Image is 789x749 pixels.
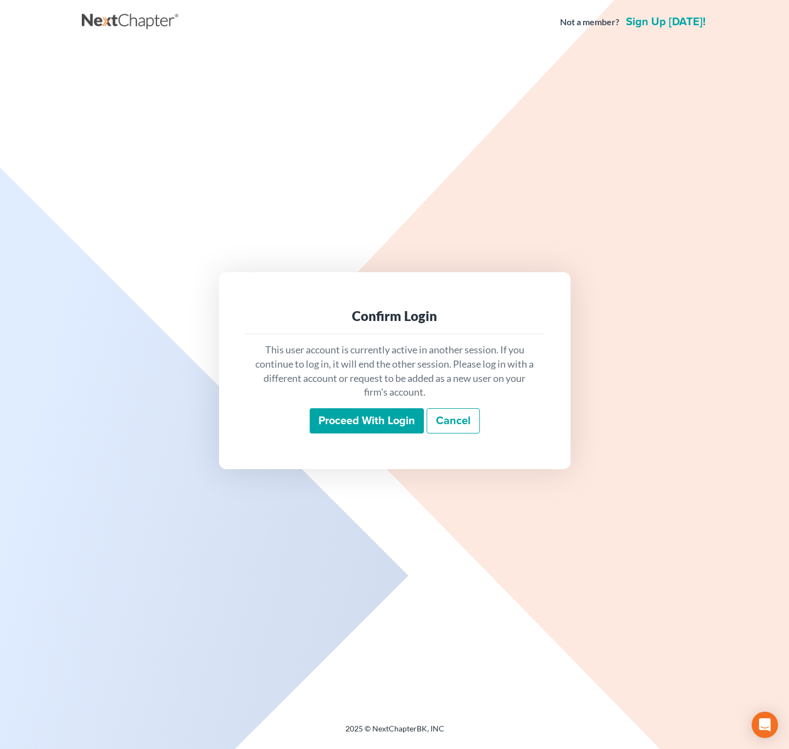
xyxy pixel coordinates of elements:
strong: Not a member? [560,16,619,29]
div: Open Intercom Messenger [752,712,778,738]
input: Proceed with login [310,408,424,433]
div: Confirm Login [254,307,535,325]
a: Cancel [427,408,480,433]
div: 2025 © NextChapterBK, INC [82,723,708,743]
a: Sign up [DATE]! [624,16,708,27]
p: This user account is currently active in another session. If you continue to log in, it will end ... [254,343,535,399]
